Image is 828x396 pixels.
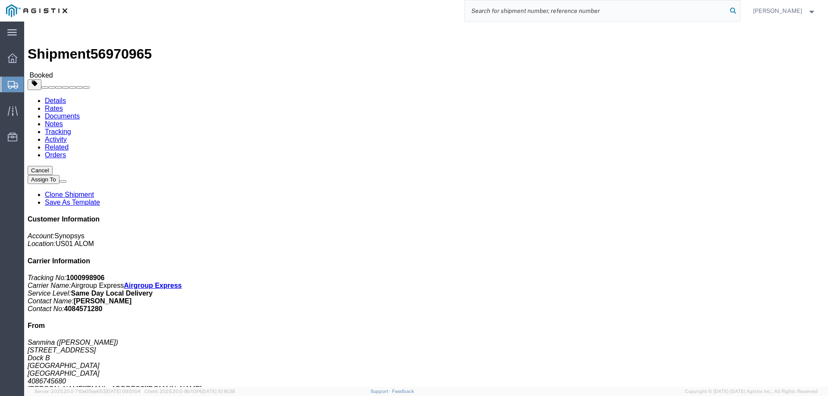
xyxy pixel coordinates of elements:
[106,389,141,394] span: [DATE] 09:51:04
[144,389,235,394] span: Client: 2025.20.0-8b113f4
[753,6,816,16] button: [PERSON_NAME]
[201,389,235,394] span: [DATE] 10:16:38
[34,389,141,394] span: Server: 2025.20.0-710e05ee653
[392,389,414,394] a: Feedback
[753,6,802,16] span: Billy Lo
[685,388,818,395] span: Copyright © [DATE]-[DATE] Agistix Inc., All Rights Reserved
[24,22,828,387] iframe: FS Legacy Container
[465,0,727,21] input: Search for shipment number, reference number
[6,4,67,17] img: logo
[370,389,392,394] a: Support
